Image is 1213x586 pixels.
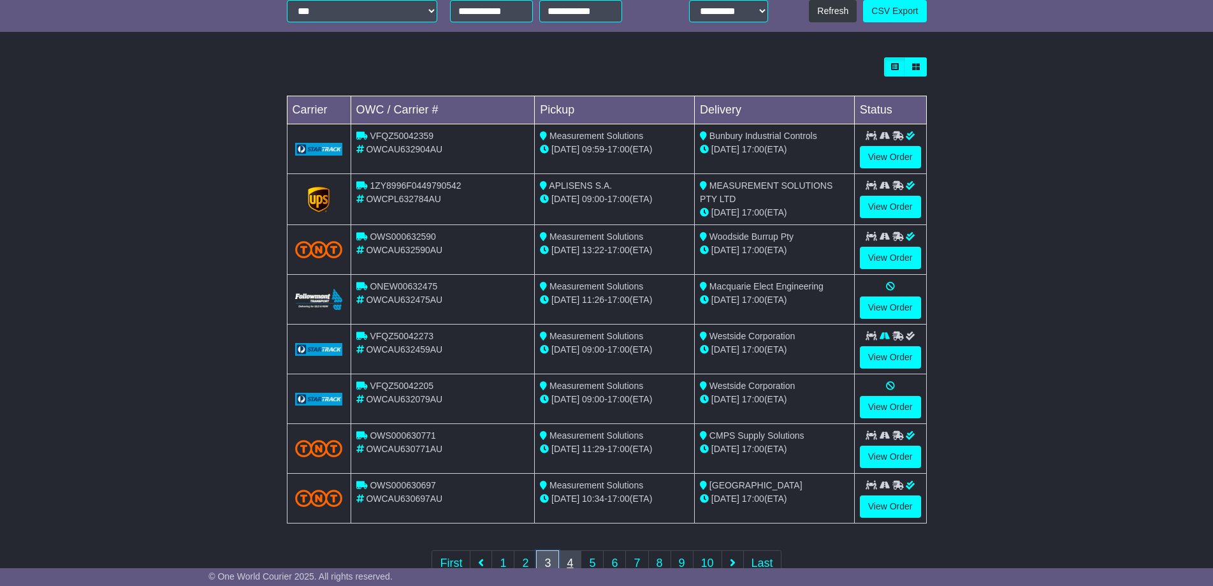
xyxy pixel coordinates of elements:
a: 8 [648,550,671,576]
a: 3 [536,550,559,576]
span: 17:00 [742,394,764,404]
span: OWS000630697 [370,480,436,490]
span: 17:00 [742,344,764,355]
span: OWS000632590 [370,231,436,242]
span: Westside Corporation [709,381,795,391]
img: GetCarrierServiceLogo [295,343,343,356]
a: 10 [693,550,722,576]
div: - (ETA) [540,343,689,356]
span: 09:59 [582,144,604,154]
span: [DATE] [551,494,579,504]
span: 11:26 [582,295,604,305]
img: GetCarrierServiceLogo [295,393,343,406]
span: 17:00 [742,144,764,154]
span: 17:00 [607,194,630,204]
span: [DATE] [711,207,739,217]
div: (ETA) [700,343,849,356]
span: 17:00 [607,344,630,355]
a: View Order [860,346,921,369]
a: Last [743,550,781,576]
span: VFQZ50042273 [370,331,433,341]
div: - (ETA) [540,443,689,456]
span: 17:00 [607,295,630,305]
span: 17:00 [742,494,764,504]
a: View Order [860,396,921,418]
span: Woodside Burrup Pty [709,231,794,242]
span: CMPS Supply Solutions [709,430,804,441]
a: View Order [860,247,921,269]
span: 17:00 [742,295,764,305]
div: - (ETA) [540,393,689,406]
span: [DATE] [711,494,739,504]
span: [DATE] [711,245,739,255]
div: (ETA) [700,492,849,506]
span: 17:00 [607,444,630,454]
span: [DATE] [551,144,579,154]
div: - (ETA) [540,244,689,257]
span: 13:22 [582,245,604,255]
span: 1ZY8996F0449790542 [370,180,461,191]
a: 7 [625,550,648,576]
td: Carrier [287,96,351,124]
a: View Order [860,495,921,518]
span: OWS000630771 [370,430,436,441]
span: 17:00 [607,494,630,504]
div: (ETA) [700,293,849,307]
span: OWCAU632459AU [366,344,442,355]
a: First [432,550,470,576]
span: [DATE] [711,394,739,404]
img: TNT_Domestic.png [295,440,343,457]
span: OWCAU632079AU [366,394,442,404]
span: 17:00 [607,245,630,255]
span: VFQZ50042205 [370,381,433,391]
span: 11:29 [582,444,604,454]
span: 17:00 [742,245,764,255]
span: 17:00 [607,144,630,154]
span: 09:00 [582,194,604,204]
span: [DATE] [551,194,579,204]
a: 6 [603,550,626,576]
span: OWCAU632590AU [366,245,442,255]
span: 17:00 [607,394,630,404]
td: Delivery [694,96,854,124]
a: 2 [514,550,537,576]
span: Measurement Solutions [549,381,643,391]
div: - (ETA) [540,143,689,156]
div: (ETA) [700,393,849,406]
td: Pickup [535,96,695,124]
span: OWCPL632784AU [366,194,441,204]
span: OWCAU630697AU [366,494,442,504]
span: VFQZ50042359 [370,131,433,141]
div: (ETA) [700,244,849,257]
a: 5 [581,550,604,576]
div: - (ETA) [540,492,689,506]
span: © One World Courier 2025. All rights reserved. [208,571,393,582]
a: View Order [860,446,921,468]
img: GetCarrierServiceLogo [295,143,343,156]
div: (ETA) [700,206,849,219]
span: [DATE] [551,444,579,454]
span: OWCAU632904AU [366,144,442,154]
img: GetCarrierServiceLogo [308,187,330,212]
span: [DATE] [711,144,739,154]
span: [DATE] [711,444,739,454]
span: OWCAU632475AU [366,295,442,305]
span: Bunbury Industrial Controls [709,131,817,141]
img: Followmont_Transport.png [295,289,343,310]
span: 17:00 [742,207,764,217]
span: 10:34 [582,494,604,504]
span: [DATE] [551,245,579,255]
a: View Order [860,146,921,168]
span: [DATE] [551,394,579,404]
span: [DATE] [711,344,739,355]
div: - (ETA) [540,293,689,307]
span: [GEOGRAPHIC_DATA] [709,480,803,490]
span: [DATE] [551,344,579,355]
span: Measurement Solutions [549,231,643,242]
span: OWCAU630771AU [366,444,442,454]
a: 9 [671,550,694,576]
span: Measurement Solutions [549,480,643,490]
span: Westside Corporation [709,331,795,341]
a: 1 [491,550,514,576]
a: View Order [860,196,921,218]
